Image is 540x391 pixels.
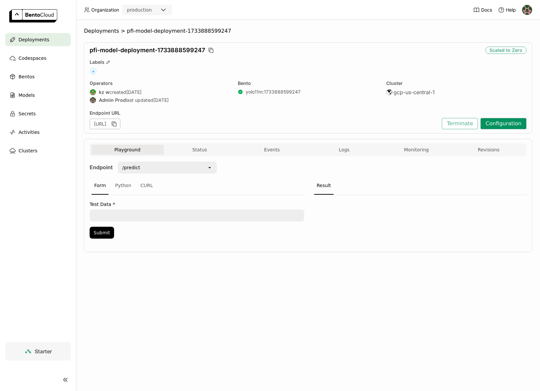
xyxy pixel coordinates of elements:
[153,97,169,103] span: [DATE]
[19,110,36,118] span: Secrets
[127,28,231,34] span: pfi-model-deployment-1733888599247
[99,89,109,95] strong: kz w
[9,9,57,22] img: logo
[522,5,532,15] img: Admin Prod
[5,52,71,65] a: Codespaces
[308,145,381,155] button: Logs
[498,7,516,13] div: Help
[453,145,525,155] button: Revisions
[84,28,119,34] span: Deployments
[246,89,301,95] a: yolo11m:1733888599247
[481,7,492,13] span: Docs
[90,47,205,54] span: pfi-model-deployment-1733888599247
[5,107,71,120] a: Secrets
[207,165,212,170] svg: open
[442,118,478,129] button: Terminate
[91,145,164,155] button: Playground
[473,7,492,13] a: Docs
[90,164,113,171] strong: Endpoint
[19,36,49,44] span: Deployments
[90,89,96,95] img: kz w
[480,118,526,129] button: Configuration
[126,89,142,95] span: [DATE]
[138,177,156,195] div: CURL
[19,91,35,99] span: Models
[99,97,126,103] strong: Admin Prod
[238,80,378,86] div: Bento
[90,68,97,75] span: +
[5,144,71,157] a: Clusters
[90,59,526,65] div: Labels
[90,202,304,207] label: Test Data *
[91,7,119,13] span: Organization
[141,164,142,171] input: Selected /predict.
[5,33,71,46] a: Deployments
[380,145,453,155] button: Monitoring
[112,177,134,195] div: Python
[122,164,140,171] div: /predict
[35,348,52,355] span: Starter
[152,7,153,14] input: Selected production.
[5,342,71,361] a: Starter
[5,70,71,83] a: Bentos
[90,97,96,103] img: Admin Prod
[84,28,532,34] nav: Breadcrumbs navigation
[19,128,40,136] span: Activities
[506,7,516,13] span: Help
[19,147,37,155] span: Clusters
[19,54,46,62] span: Codespaces
[164,145,236,155] button: Status
[90,227,114,239] button: Submit
[485,47,526,54] div: Scaled to Zero
[19,73,34,81] span: Bentos
[386,80,526,86] div: Cluster
[90,119,120,129] div: [URL]
[127,7,152,13] div: production
[92,177,108,195] div: Form
[90,110,438,116] div: Endpoint URL
[90,80,230,86] div: Operators
[90,89,230,96] div: created
[236,145,308,155] button: Events
[119,28,127,34] span: >
[5,126,71,139] a: Activities
[394,89,435,96] span: gcp-us-central-1
[90,97,230,103] div: last updated
[5,89,71,102] a: Models
[314,177,334,195] div: Result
